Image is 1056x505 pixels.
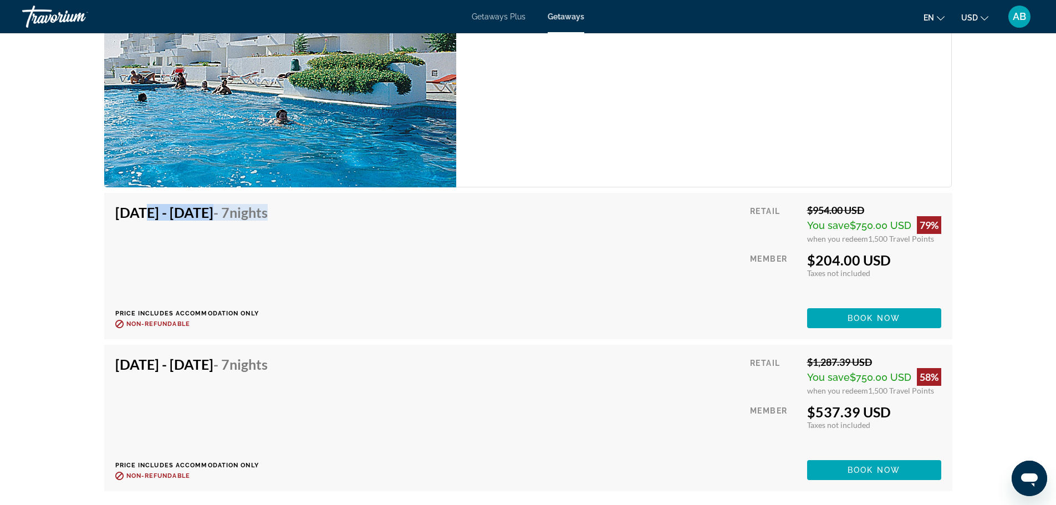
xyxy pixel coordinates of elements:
div: Member [750,252,798,300]
div: $1,287.39 USD [807,356,941,368]
button: Book now [807,308,941,328]
span: USD [961,13,978,22]
div: $954.00 USD [807,204,941,216]
p: Price includes accommodation only [115,462,276,469]
span: Nights [229,204,268,221]
div: Member [750,404,798,452]
div: 79% [917,216,941,234]
button: Change currency [961,9,988,25]
span: Non-refundable [126,320,190,328]
span: when you redeem [807,386,868,395]
span: Book now [848,466,900,475]
button: User Menu [1005,5,1034,28]
div: Retail [750,356,798,395]
div: $537.39 USD [807,404,941,420]
span: - 7 [213,204,268,221]
span: Taxes not included [807,420,870,430]
h4: [DATE] - [DATE] [115,204,268,221]
a: Getaways [548,12,584,21]
span: en [924,13,934,22]
span: - 7 [213,356,268,373]
span: Book now [848,314,900,323]
div: Retail [750,204,798,243]
h4: [DATE] - [DATE] [115,356,268,373]
button: Change language [924,9,945,25]
p: Price includes accommodation only [115,310,276,317]
span: $750.00 USD [850,371,911,383]
a: Getaways Plus [472,12,526,21]
button: Book now [807,460,941,480]
span: when you redeem [807,234,868,243]
iframe: Poga, lai palaistu ziņojumapmaiņas logu [1012,461,1047,496]
span: Non-refundable [126,472,190,480]
div: $204.00 USD [807,252,941,268]
span: You save [807,220,850,231]
span: 1,500 Travel Points [868,386,934,395]
span: 1,500 Travel Points [868,234,934,243]
span: You save [807,371,850,383]
div: 58% [917,368,941,386]
span: Nights [229,356,268,373]
a: Travorium [22,2,133,31]
span: $750.00 USD [850,220,911,231]
span: AB [1013,11,1026,22]
span: Taxes not included [807,268,870,278]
